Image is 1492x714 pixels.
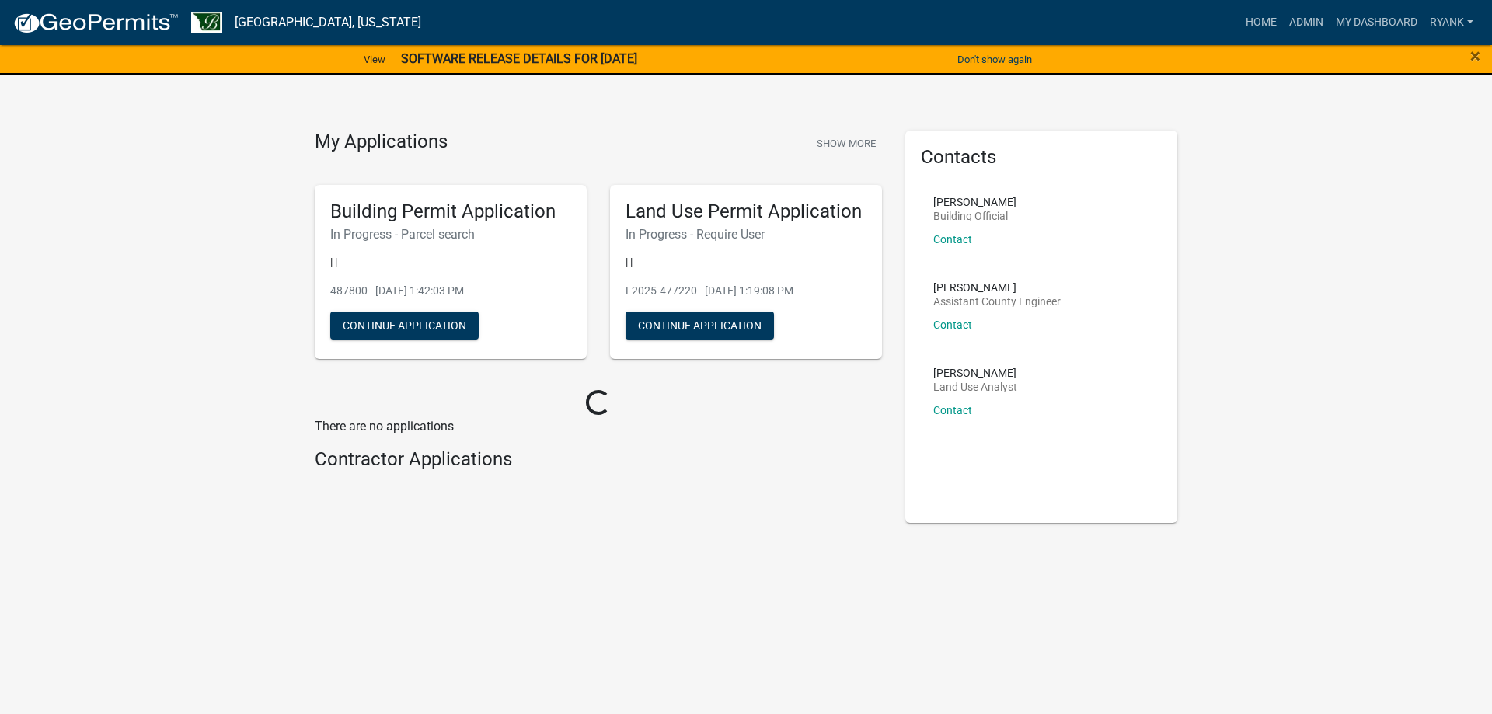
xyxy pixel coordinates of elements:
[933,211,1016,221] p: Building Official
[1330,8,1424,37] a: My Dashboard
[626,312,774,340] button: Continue Application
[330,254,571,270] p: | |
[933,233,972,246] a: Contact
[1470,45,1480,67] span: ×
[1239,8,1283,37] a: Home
[357,47,392,72] a: View
[1283,8,1330,37] a: Admin
[810,131,882,156] button: Show More
[626,227,866,242] h6: In Progress - Require User
[315,417,882,436] p: There are no applications
[330,200,571,223] h5: Building Permit Application
[191,12,222,33] img: Benton County, Minnesota
[933,282,1061,293] p: [PERSON_NAME]
[933,381,1017,392] p: Land Use Analyst
[933,404,972,416] a: Contact
[921,146,1162,169] h5: Contacts
[330,312,479,340] button: Continue Application
[315,131,448,154] h4: My Applications
[235,9,421,36] a: [GEOGRAPHIC_DATA], [US_STATE]
[330,283,571,299] p: 487800 - [DATE] 1:42:03 PM
[330,227,571,242] h6: In Progress - Parcel search
[626,254,866,270] p: | |
[626,200,866,223] h5: Land Use Permit Application
[1470,47,1480,65] button: Close
[933,319,972,331] a: Contact
[933,367,1017,378] p: [PERSON_NAME]
[933,296,1061,307] p: Assistant County Engineer
[951,47,1038,72] button: Don't show again
[626,283,866,299] p: L2025-477220 - [DATE] 1:19:08 PM
[315,448,882,477] wm-workflow-list-section: Contractor Applications
[1424,8,1480,37] a: RyanK
[401,51,637,66] strong: SOFTWARE RELEASE DETAILS FOR [DATE]
[315,448,882,471] h4: Contractor Applications
[933,197,1016,207] p: [PERSON_NAME]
